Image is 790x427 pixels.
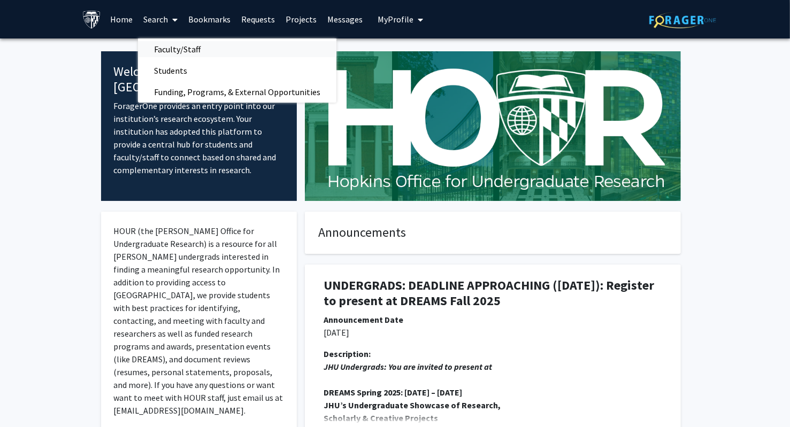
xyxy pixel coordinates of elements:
[114,64,285,95] h4: Welcome to [GEOGRAPHIC_DATA]
[138,41,336,57] a: Faculty/Staff
[324,313,662,326] div: Announcement Date
[138,84,336,100] a: Funding, Programs, & External Opportunities
[114,99,285,176] p: ForagerOne provides an entry point into our institution’s research ecosystem. Your institution ha...
[322,1,368,38] a: Messages
[138,60,203,81] span: Students
[82,10,101,29] img: Johns Hopkins University Logo
[324,361,492,372] em: JHU Undergrads: You are invited to present at
[318,225,668,240] h4: Announcements
[324,400,501,410] strong: JHU’s Undergraduate Showcase of Research,
[305,51,681,201] img: Cover Image
[105,1,138,38] a: Home
[649,12,716,28] img: ForagerOne Logo
[138,81,336,103] span: Funding, Programs, & External Opportunities
[280,1,322,38] a: Projects
[324,278,662,309] h1: UNDERGRADS: DEADLINE APPROACHING ([DATE]): Register to present at DREAMS Fall 2025
[8,379,45,419] iframe: Chat
[324,347,662,360] div: Description:
[114,224,285,417] p: HOUR (the [PERSON_NAME] Office for Undergraduate Research) is a resource for all [PERSON_NAME] un...
[324,413,438,423] strong: Scholarly & Creative Projects
[183,1,236,38] a: Bookmarks
[138,38,217,60] span: Faculty/Staff
[236,1,280,38] a: Requests
[324,326,662,339] p: [DATE]
[378,14,413,25] span: My Profile
[324,387,462,398] strong: DREAMS Spring 2025: [DATE] – [DATE]
[138,63,336,79] a: Students
[138,1,183,38] a: Search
